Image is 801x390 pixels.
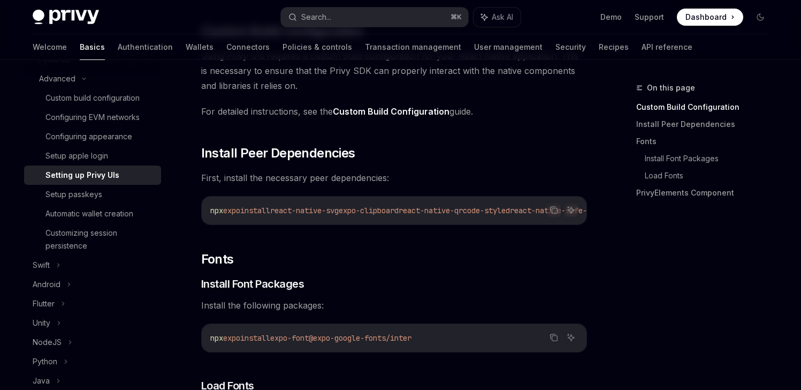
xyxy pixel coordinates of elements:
[33,278,60,291] div: Android
[309,333,411,343] span: @expo-google-fonts/inter
[600,12,622,22] a: Demo
[45,92,140,104] div: Custom build configuration
[636,99,777,116] a: Custom Build Configuration
[24,88,161,108] a: Custom build configuration
[201,145,355,162] span: Install Peer Dependencies
[186,34,213,60] a: Wallets
[223,206,240,215] span: expo
[33,355,57,368] div: Python
[301,11,331,24] div: Search...
[647,81,695,94] span: On this page
[599,34,629,60] a: Recipes
[201,170,587,185] span: First, install the necessary peer dependencies:
[33,297,55,310] div: Flutter
[642,34,692,60] a: API reference
[24,146,161,166] a: Setup apple login
[201,298,587,313] span: Install the following packages:
[283,34,352,60] a: Policies & controls
[333,106,449,117] a: Custom Build Configuration
[201,276,304,291] span: Install Font Packages
[547,203,561,217] button: Copy the contents from the code block
[365,34,461,60] a: Transaction management
[24,127,161,146] a: Configuring appearance
[240,206,270,215] span: install
[80,34,105,60] a: Basics
[223,333,240,343] span: expo
[451,13,462,21] span: ⌘ K
[33,10,99,25] img: dark logo
[645,167,777,184] a: Load Fonts
[281,7,468,27] button: Search...⌘K
[45,111,140,124] div: Configuring EVM networks
[339,206,399,215] span: expo-clipboard
[33,336,62,349] div: NodeJS
[636,184,777,201] a: PrivyElements Component
[492,12,513,22] span: Ask AI
[474,7,521,27] button: Ask AI
[39,72,75,85] div: Advanced
[474,34,543,60] a: User management
[677,9,743,26] a: Dashboard
[210,333,223,343] span: npx
[33,259,50,272] div: Swift
[33,34,67,60] a: Welcome
[45,130,132,143] div: Configuring appearance
[510,206,638,215] span: react-native-safe-area-context
[45,227,155,252] div: Customizing session persistence
[547,331,561,344] button: Copy the contents from the code block
[45,169,119,182] div: Setting up Privy UIs
[564,203,578,217] button: Ask AI
[24,223,161,256] a: Customizing session persistence
[33,374,50,387] div: Java
[24,108,161,127] a: Configuring EVM networks
[270,206,339,215] span: react-native-svg
[399,206,510,215] span: react-native-qrcode-styled
[636,133,777,150] a: Fonts
[24,204,161,223] a: Automatic wallet creation
[645,150,777,167] a: Install Font Packages
[201,251,234,268] span: Fonts
[45,149,108,162] div: Setup apple login
[226,34,270,60] a: Connectors
[685,12,727,22] span: Dashboard
[564,331,578,344] button: Ask AI
[270,333,309,343] span: expo-font
[210,206,223,215] span: npx
[555,34,586,60] a: Security
[201,104,587,119] span: For detailed instructions, see the guide.
[45,188,102,201] div: Setup passkeys
[752,9,769,26] button: Toggle dark mode
[45,207,133,220] div: Automatic wallet creation
[201,48,587,93] span: Using Privy UIs requires a custom build configuration for your React Native application. This is ...
[24,185,161,204] a: Setup passkeys
[240,333,270,343] span: install
[33,317,50,329] div: Unity
[636,116,777,133] a: Install Peer Dependencies
[635,12,664,22] a: Support
[118,34,173,60] a: Authentication
[24,166,161,185] a: Setting up Privy UIs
